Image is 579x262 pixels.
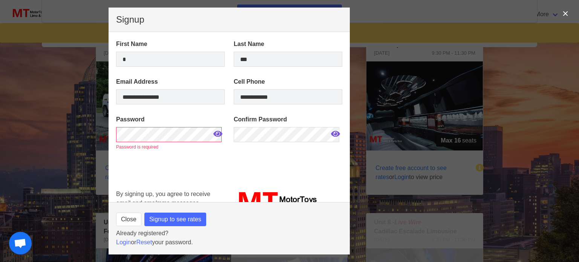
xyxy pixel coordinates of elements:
label: First Name [116,40,225,49]
p: Password is required [116,144,225,150]
p: Already registered? [116,229,342,238]
div: By signing up, you agree to receive email and sms/mms messages. [112,185,229,219]
img: MT_logo_name.png [234,190,342,215]
iframe: reCAPTCHA [116,159,231,216]
label: Email Address [116,77,225,86]
label: Password [116,115,225,124]
button: Signup to see rates [144,213,206,226]
p: or your password. [116,238,342,247]
a: Login [116,239,131,245]
label: Last Name [234,40,342,49]
label: Confirm Password [234,115,342,124]
a: Open chat [9,232,32,254]
label: Cell Phone [234,77,342,86]
a: Reset [136,239,152,245]
button: Close [116,213,141,226]
span: Signup to see rates [149,215,201,224]
p: Signup [116,15,342,24]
